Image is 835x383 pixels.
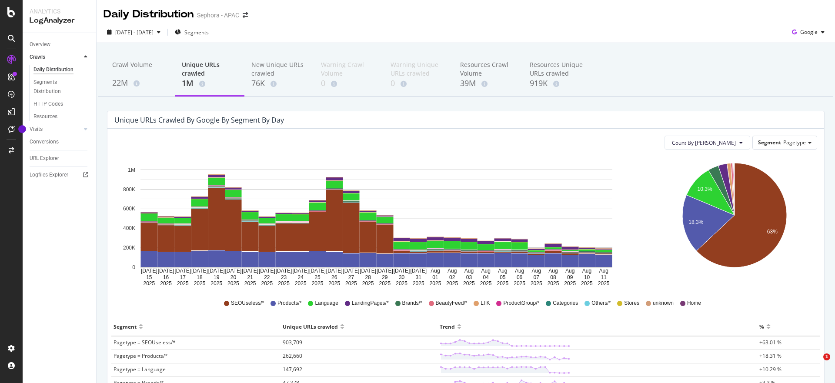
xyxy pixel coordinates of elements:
[242,268,258,274] text: [DATE]
[553,300,578,307] span: Categories
[805,353,826,374] iframe: Intercom live chat
[788,25,828,39] button: Google
[104,25,164,39] button: [DATE] - [DATE]
[104,7,194,22] div: Daily Distribution
[391,60,446,78] div: Warning Unique URLs crawled
[114,157,638,287] div: A chart.
[759,320,764,333] div: %
[432,274,438,280] text: 01
[687,300,701,307] span: Home
[823,353,830,360] span: 1
[360,268,376,274] text: [DATE]
[598,280,610,286] text: 2025
[503,300,539,307] span: ProductGroup/*
[123,206,135,212] text: 600K
[402,300,422,307] span: Brands/*
[651,157,818,287] svg: A chart.
[532,268,541,274] text: Aug
[163,274,169,280] text: 16
[227,280,239,286] text: 2025
[416,274,422,280] text: 31
[531,280,542,286] text: 2025
[767,229,777,235] text: 63%
[466,274,472,280] text: 03
[460,60,516,78] div: Resources Crawl Volume
[123,225,135,231] text: 400K
[548,280,559,286] text: 2025
[132,264,135,270] text: 0
[194,280,206,286] text: 2025
[463,280,475,286] text: 2025
[33,78,90,96] a: Segments Distribution
[295,280,307,286] text: 2025
[208,268,225,274] text: [DATE]
[481,268,490,274] text: Aug
[30,137,59,147] div: Conversions
[345,280,357,286] text: 2025
[277,300,301,307] span: Products/*
[759,339,782,346] span: +63.01 %
[278,280,290,286] text: 2025
[18,125,26,133] div: Tooltip anchor
[391,78,446,89] div: 0
[514,280,525,286] text: 2025
[251,78,307,89] div: 76K
[160,280,172,286] text: 2025
[309,268,326,274] text: [DATE]
[582,268,591,274] text: Aug
[365,274,371,280] text: 28
[530,78,585,89] div: 919K
[33,112,57,121] div: Resources
[759,352,782,360] span: +18.31 %
[283,366,302,373] span: 147,692
[483,274,489,280] text: 04
[251,60,307,78] div: New Unique URLs crawled
[331,274,337,280] text: 26
[460,78,516,89] div: 39M
[30,170,68,180] div: Logfiles Explorer
[464,268,474,274] text: Aug
[500,274,506,280] text: 05
[581,280,593,286] text: 2025
[30,53,81,62] a: Crawls
[800,28,818,36] span: Google
[114,339,176,346] span: Pagetype = SEOUseless/*
[30,16,89,26] div: LogAnalyzer
[30,125,43,134] div: Visits
[158,268,174,274] text: [DATE]
[30,7,89,16] div: Analytics
[247,274,253,280] text: 21
[480,280,492,286] text: 2025
[328,280,340,286] text: 2025
[123,245,135,251] text: 200K
[377,268,393,274] text: [DATE]
[264,274,270,280] text: 22
[191,268,208,274] text: [DATE]
[210,280,222,286] text: 2025
[30,154,59,163] div: URL Explorer
[177,280,189,286] text: 2025
[446,280,458,286] text: 2025
[283,320,338,333] div: Unique URLs crawled
[112,60,168,77] div: Crawl Volume
[396,280,407,286] text: 2025
[601,274,607,280] text: 11
[413,280,424,286] text: 2025
[30,40,50,49] div: Overview
[449,274,455,280] text: 02
[261,280,273,286] text: 2025
[146,274,152,280] text: 15
[298,274,304,280] text: 24
[112,77,168,89] div: 22M
[534,274,540,280] text: 07
[33,65,90,74] a: Daily Distribution
[517,274,523,280] text: 06
[180,274,186,280] text: 17
[783,139,806,146] span: Pagetype
[362,280,374,286] text: 2025
[565,268,574,274] text: Aug
[515,268,524,274] text: Aug
[326,268,343,274] text: [DATE]
[33,100,90,109] a: HTTP Codes
[321,60,377,78] div: Warning Crawl Volume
